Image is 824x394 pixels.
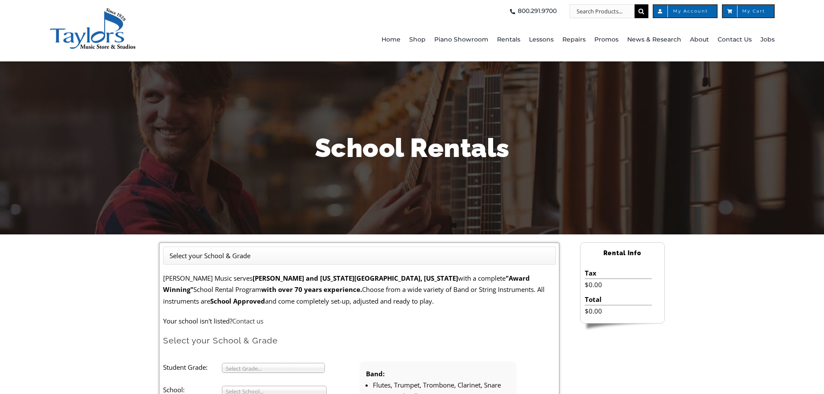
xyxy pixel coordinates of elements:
li: $0.00 [585,305,652,317]
strong: [PERSON_NAME] and [US_STATE][GEOGRAPHIC_DATA], [US_STATE] [253,274,458,282]
strong: School Approved [210,297,265,305]
li: Tax [585,267,652,279]
span: Jobs [760,33,775,47]
input: Search Products... [570,4,635,18]
img: sidebar-footer.png [580,324,665,331]
li: Select your School & Grade [170,250,250,261]
a: My Account [653,4,718,18]
span: My Account [662,9,708,13]
span: Shop [409,33,426,47]
h2: Rental Info [580,246,664,261]
a: Promos [594,18,619,61]
strong: Band: [366,369,385,378]
a: 800.291.9700 [507,4,557,18]
a: Repairs [562,18,586,61]
span: About [690,33,709,47]
h2: Select your School & Grade [163,335,556,346]
input: Search [635,4,648,18]
nav: Main Menu [238,18,775,61]
strong: with over 70 years experience. [261,285,362,294]
p: [PERSON_NAME] Music serves with a complete School Rental Program Choose from a wide variety of Ba... [163,272,556,307]
a: Home [382,18,401,61]
span: Lessons [529,33,554,47]
a: Rentals [497,18,520,61]
li: $0.00 [585,279,652,290]
a: Shop [409,18,426,61]
span: Promos [594,33,619,47]
p: Your school isn't listed? [163,315,556,327]
a: Jobs [760,18,775,61]
a: My Cart [722,4,775,18]
a: Lessons [529,18,554,61]
span: Rentals [497,33,520,47]
span: News & Research [627,33,681,47]
a: Piano Showroom [434,18,488,61]
label: Student Grade: [163,362,222,373]
span: Home [382,33,401,47]
span: Contact Us [718,33,752,47]
span: Select Grade... [226,363,313,374]
li: Total [585,294,652,305]
a: News & Research [627,18,681,61]
a: taylors-music-store-west-chester [49,6,136,15]
span: Repairs [562,33,586,47]
span: My Cart [731,9,765,13]
a: Contact us [232,317,263,325]
a: About [690,18,709,61]
span: Piano Showroom [434,33,488,47]
nav: Top Right [238,4,775,18]
span: 800.291.9700 [518,4,557,18]
h1: School Rentals [159,130,665,166]
a: Contact Us [718,18,752,61]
